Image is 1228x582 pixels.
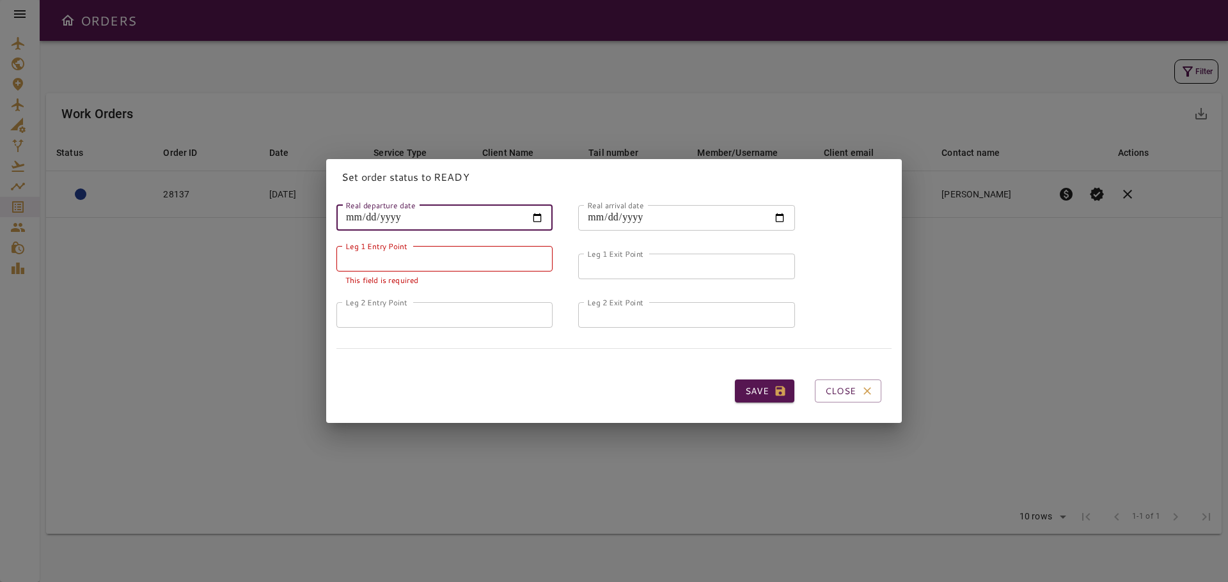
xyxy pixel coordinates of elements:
[587,199,644,210] label: Real arrival date
[815,379,881,403] button: Close
[342,169,886,185] p: Set order status to READY
[587,296,643,307] label: Leg 2 Exit Point
[345,240,407,251] label: Leg 1 Entry Point
[345,199,415,210] label: Real departure date
[345,296,407,307] label: Leg 2 Entry Point
[735,379,794,403] button: Save
[587,248,643,259] label: Leg 1 Exit Point
[345,274,544,287] p: This field is required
